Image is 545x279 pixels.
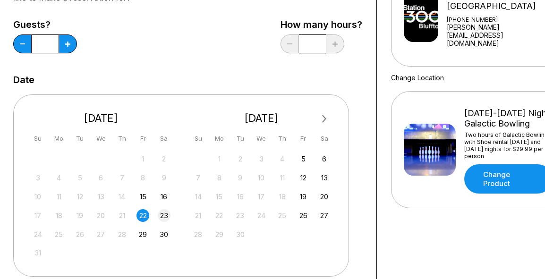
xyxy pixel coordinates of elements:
[276,190,289,203] div: Not available Thursday, September 18th, 2025
[94,228,107,241] div: Not available Wednesday, August 27th, 2025
[391,74,444,82] a: Change Location
[32,209,44,222] div: Not available Sunday, August 17th, 2025
[213,152,226,165] div: Not available Monday, September 1st, 2025
[188,112,335,125] div: [DATE]
[52,132,65,145] div: Mo
[136,171,149,184] div: Not available Friday, August 8th, 2025
[74,209,86,222] div: Not available Tuesday, August 19th, 2025
[74,190,86,203] div: Not available Tuesday, August 12th, 2025
[255,132,268,145] div: We
[234,171,247,184] div: Not available Tuesday, September 9th, 2025
[32,228,44,241] div: Not available Sunday, August 24th, 2025
[116,132,128,145] div: Th
[52,171,65,184] div: Not available Monday, August 4th, 2025
[255,209,268,222] div: Not available Wednesday, September 24th, 2025
[318,132,331,145] div: Sa
[276,132,289,145] div: Th
[158,190,170,203] div: Choose Saturday, August 16th, 2025
[318,209,331,222] div: Choose Saturday, September 27th, 2025
[213,171,226,184] div: Not available Monday, September 8th, 2025
[192,190,204,203] div: Not available Sunday, September 14th, 2025
[213,228,226,241] div: Not available Monday, September 29th, 2025
[74,228,86,241] div: Not available Tuesday, August 26th, 2025
[234,190,247,203] div: Not available Tuesday, September 16th, 2025
[276,209,289,222] div: Not available Thursday, September 25th, 2025
[136,132,149,145] div: Fr
[297,132,310,145] div: Fr
[276,171,289,184] div: Not available Thursday, September 11th, 2025
[13,19,77,30] label: Guests?
[213,209,226,222] div: Not available Monday, September 22nd, 2025
[52,190,65,203] div: Not available Monday, August 11th, 2025
[136,152,149,165] div: Not available Friday, August 1st, 2025
[136,228,149,241] div: Choose Friday, August 29th, 2025
[94,171,107,184] div: Not available Wednesday, August 6th, 2025
[297,209,310,222] div: Choose Friday, September 26th, 2025
[234,228,247,241] div: Not available Tuesday, September 30th, 2025
[404,124,456,176] img: Friday-Saturday Night Galactic Bowling
[158,152,170,165] div: Not available Saturday, August 2nd, 2025
[52,228,65,241] div: Not available Monday, August 25th, 2025
[213,132,226,145] div: Mo
[136,209,149,222] div: Choose Friday, August 22nd, 2025
[192,209,204,222] div: Not available Sunday, September 21st, 2025
[116,228,128,241] div: Not available Thursday, August 28th, 2025
[94,209,107,222] div: Not available Wednesday, August 20th, 2025
[297,152,310,165] div: Choose Friday, September 5th, 2025
[318,171,331,184] div: Choose Saturday, September 13th, 2025
[234,152,247,165] div: Not available Tuesday, September 2nd, 2025
[94,132,107,145] div: We
[52,209,65,222] div: Not available Monday, August 18th, 2025
[317,111,332,127] button: Next Month
[297,171,310,184] div: Choose Friday, September 12th, 2025
[191,152,332,241] div: month 2025-09
[32,132,44,145] div: Su
[158,171,170,184] div: Not available Saturday, August 9th, 2025
[94,190,107,203] div: Not available Wednesday, August 13th, 2025
[136,190,149,203] div: Choose Friday, August 15th, 2025
[32,246,44,259] div: Not available Sunday, August 31st, 2025
[318,152,331,165] div: Choose Saturday, September 6th, 2025
[192,171,204,184] div: Not available Sunday, September 7th, 2025
[213,190,226,203] div: Not available Monday, September 15th, 2025
[74,171,86,184] div: Not available Tuesday, August 5th, 2025
[158,209,170,222] div: Choose Saturday, August 23rd, 2025
[28,112,174,125] div: [DATE]
[255,171,268,184] div: Not available Wednesday, September 10th, 2025
[255,190,268,203] div: Not available Wednesday, September 17th, 2025
[116,171,128,184] div: Not available Thursday, August 7th, 2025
[192,132,204,145] div: Su
[13,75,34,85] label: Date
[297,190,310,203] div: Choose Friday, September 19th, 2025
[158,132,170,145] div: Sa
[281,19,362,30] label: How many hours?
[116,190,128,203] div: Not available Thursday, August 14th, 2025
[234,209,247,222] div: Not available Tuesday, September 23rd, 2025
[234,132,247,145] div: Tu
[158,228,170,241] div: Choose Saturday, August 30th, 2025
[276,152,289,165] div: Not available Thursday, September 4th, 2025
[30,152,172,260] div: month 2025-08
[255,152,268,165] div: Not available Wednesday, September 3rd, 2025
[318,190,331,203] div: Choose Saturday, September 20th, 2025
[192,228,204,241] div: Not available Sunday, September 28th, 2025
[74,132,86,145] div: Tu
[32,171,44,184] div: Not available Sunday, August 3rd, 2025
[32,190,44,203] div: Not available Sunday, August 10th, 2025
[116,209,128,222] div: Not available Thursday, August 21st, 2025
